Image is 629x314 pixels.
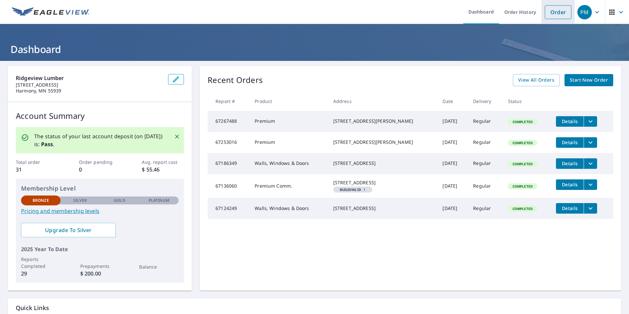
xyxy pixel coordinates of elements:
[509,162,537,166] span: Completed
[16,74,163,82] p: Ridgeview Lumber
[437,132,468,153] td: [DATE]
[208,111,249,132] td: 67267488
[16,304,613,312] p: Quick Links
[80,263,120,270] p: Prepayments
[173,132,181,141] button: Close
[556,179,584,190] button: detailsBtn-67136060
[468,111,502,132] td: Regular
[518,76,554,84] span: View All Orders
[249,174,328,198] td: Premium Comm.
[509,184,537,189] span: Completed
[584,179,597,190] button: filesDropdownBtn-67136060
[8,42,621,56] h1: Dashboard
[79,159,121,166] p: Order pending
[249,111,328,132] td: Premium
[16,82,163,88] p: [STREET_ADDRESS]
[565,74,613,86] a: Start New Order
[21,184,179,193] p: Membership Level
[249,198,328,219] td: Walls, Windows & Doors
[149,197,169,203] p: Platinum
[468,153,502,174] td: Regular
[21,256,61,270] p: Reports Completed
[513,74,560,86] a: View All Orders
[328,92,438,111] th: Address
[333,139,432,145] div: [STREET_ADDRESS][PERSON_NAME]
[16,88,163,94] p: Harmony, MN 55939
[560,118,580,124] span: Details
[80,270,120,277] p: $ 200.00
[468,92,502,111] th: Delivery
[16,166,58,173] p: 31
[208,174,249,198] td: 67136060
[208,92,249,111] th: Report #
[503,92,551,111] th: Status
[333,160,432,167] div: [STREET_ADDRESS]
[12,7,89,17] img: EV Logo
[560,205,580,211] span: Details
[556,158,584,169] button: detailsBtn-67186349
[34,132,166,148] p: The status of your last account deposit (on [DATE]) is: .
[584,137,597,148] button: filesDropdownBtn-67253016
[509,119,537,124] span: Completed
[114,197,125,203] p: Gold
[560,181,580,188] span: Details
[437,92,468,111] th: Date
[21,207,179,215] a: Pricing and membership levels
[556,203,584,214] button: detailsBtn-67124249
[509,206,537,211] span: Completed
[21,245,179,253] p: 2025 Year To Date
[139,263,179,270] p: Balance
[33,197,49,203] p: Bronze
[333,118,432,124] div: [STREET_ADDRESS][PERSON_NAME]
[437,174,468,198] td: [DATE]
[560,139,580,145] span: Details
[73,197,87,203] p: Silver
[249,92,328,111] th: Product
[556,137,584,148] button: detailsBtn-67253016
[208,74,263,86] p: Recent Orders
[249,153,328,174] td: Walls, Windows & Doors
[142,159,184,166] p: Avg. report cost
[437,198,468,219] td: [DATE]
[16,159,58,166] p: Total order
[21,223,116,237] a: Upgrade To Silver
[208,132,249,153] td: 67253016
[577,5,592,19] div: PM
[584,116,597,127] button: filesDropdownBtn-67267488
[584,158,597,169] button: filesDropdownBtn-67186349
[333,179,432,186] div: [STREET_ADDRESS]
[336,188,370,191] span: 1
[545,5,571,19] a: Order
[333,205,432,212] div: [STREET_ADDRESS]
[468,174,502,198] td: Regular
[468,198,502,219] td: Regular
[340,188,361,191] em: Building ID
[79,166,121,173] p: 0
[509,141,537,145] span: Completed
[570,76,608,84] span: Start New Order
[560,160,580,167] span: Details
[26,226,111,234] span: Upgrade To Silver
[16,110,184,122] p: Account Summary
[208,198,249,219] td: 67124249
[249,132,328,153] td: Premium
[208,153,249,174] td: 67186349
[468,132,502,153] td: Regular
[142,166,184,173] p: $ 55.46
[21,270,61,277] p: 29
[584,203,597,214] button: filesDropdownBtn-67124249
[41,141,53,148] b: Pass
[437,153,468,174] td: [DATE]
[556,116,584,127] button: detailsBtn-67267488
[437,111,468,132] td: [DATE]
